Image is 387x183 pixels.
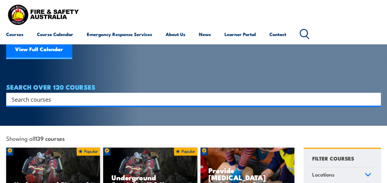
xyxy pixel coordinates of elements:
[37,27,73,42] a: Course Calendar
[269,27,286,42] a: Contact
[87,27,152,42] a: Emergency Response Services
[166,27,185,42] a: About Us
[6,40,72,59] a: View Full Calendar
[12,95,367,104] input: Search input
[370,95,379,104] button: Search magnifier button
[35,134,65,142] strong: 139 courses
[199,27,211,42] a: News
[6,27,23,42] a: Courses
[6,135,65,141] span: Showing all
[312,154,354,162] h4: FILTER COURSES
[6,83,381,90] h4: SEARCH OVER 120 COURSES
[224,27,256,42] a: Learner Portal
[312,170,335,179] span: Locations
[13,95,369,104] form: Search form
